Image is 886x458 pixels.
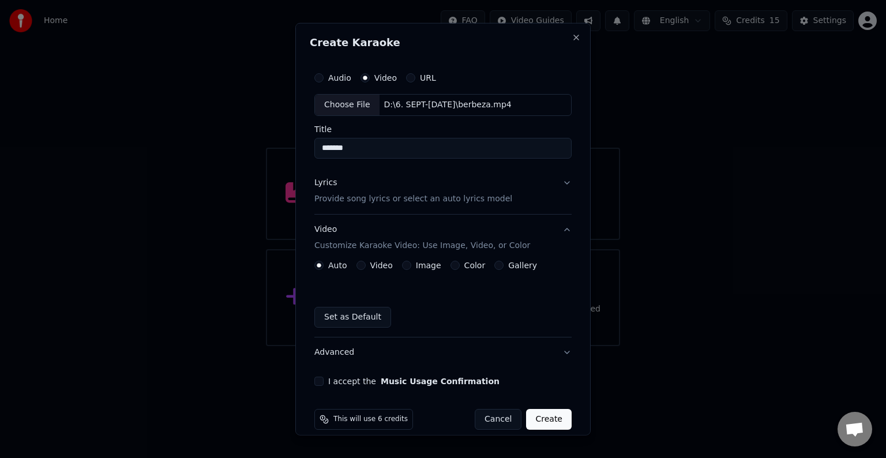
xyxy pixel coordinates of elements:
button: Advanced [314,337,572,367]
label: Audio [328,74,351,82]
button: Cancel [475,409,521,430]
label: Video [370,261,393,269]
label: Auto [328,261,347,269]
span: This will use 6 credits [333,415,408,424]
button: Set as Default [314,307,391,328]
div: Video [314,224,530,251]
label: I accept the [328,377,500,385]
div: VideoCustomize Karaoke Video: Use Image, Video, or Color [314,261,572,337]
label: Image [416,261,441,269]
button: VideoCustomize Karaoke Video: Use Image, Video, or Color [314,215,572,261]
div: D:\6. SEPT-[DATE]\berbeza.mp4 [380,99,516,111]
button: Create [526,409,572,430]
div: Choose File [315,95,380,115]
h2: Create Karaoke [310,37,576,48]
div: Lyrics [314,177,337,189]
button: LyricsProvide song lyrics or select an auto lyrics model [314,168,572,214]
button: I accept the [381,377,500,385]
label: Title [314,125,572,133]
p: Provide song lyrics or select an auto lyrics model [314,193,512,205]
label: Color [464,261,486,269]
label: URL [420,74,436,82]
label: Video [374,74,397,82]
p: Customize Karaoke Video: Use Image, Video, or Color [314,240,530,251]
label: Gallery [508,261,537,269]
